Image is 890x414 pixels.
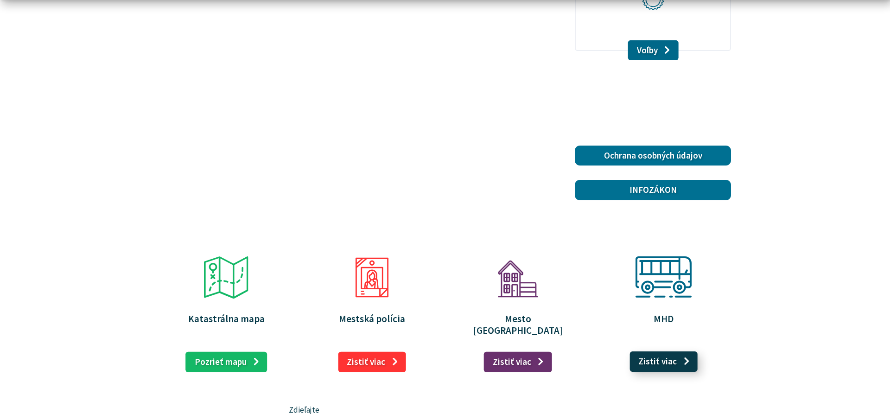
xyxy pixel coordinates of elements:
p: Mesto [GEOGRAPHIC_DATA] [461,313,575,336]
a: Voľby [628,40,679,61]
p: Katastrálna mapa [169,313,283,325]
a: Pozrieť mapu [186,352,267,372]
a: INFOZÁKON [575,180,731,200]
p: Mestská polícia [315,313,429,325]
a: Zistiť viac [338,352,406,372]
a: Ochrana osobných údajov [575,146,731,166]
a: Zistiť viac [629,351,698,372]
p: MHD [607,313,721,325]
a: Zistiť viac [484,352,552,372]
